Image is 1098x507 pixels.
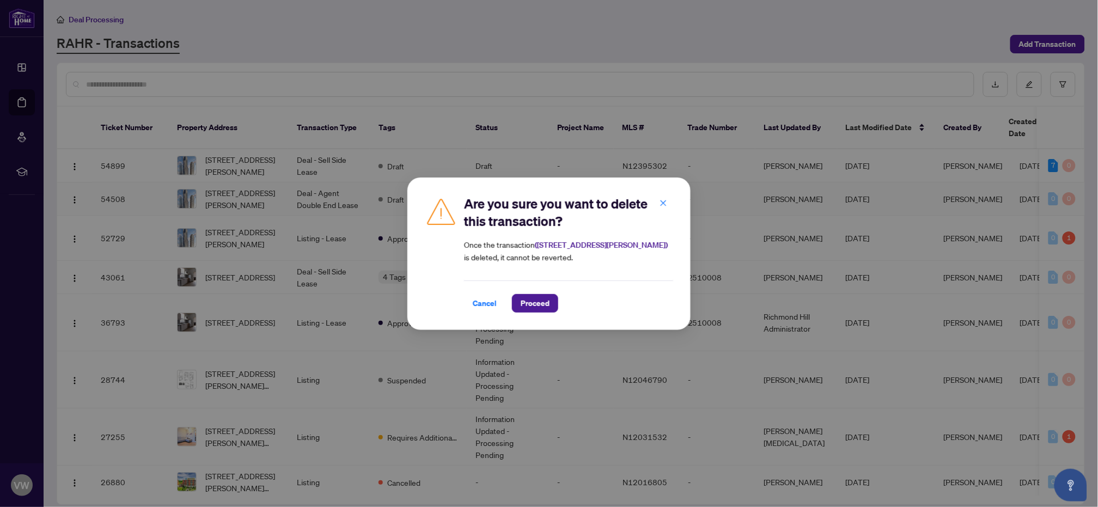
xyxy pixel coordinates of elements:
button: Proceed [512,294,558,313]
span: Proceed [521,295,550,312]
h2: Are you sure you want to delete this transaction? [464,195,673,230]
span: Cancel [473,295,497,312]
button: Cancel [464,294,505,313]
strong: ( [STREET_ADDRESS][PERSON_NAME] ) [535,240,668,250]
button: Open asap [1054,469,1087,502]
article: Once the transaction is deleted, it cannot be reverted. [464,239,673,263]
span: close [660,199,667,206]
